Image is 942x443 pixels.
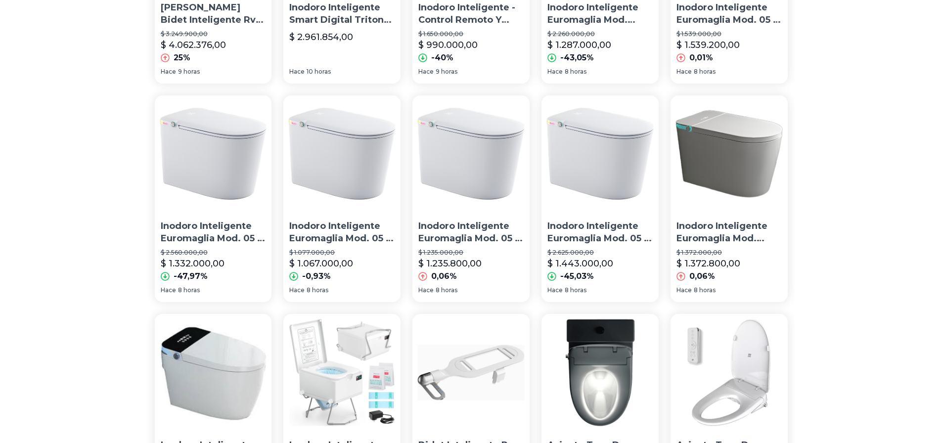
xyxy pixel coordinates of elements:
img: Inodoro Inteligente Portátil Descarga En Seco Ews [283,314,401,431]
p: Inodoro Inteligente Smart Digital Triton C/ Bidet [289,1,395,26]
p: Inodoro Inteligente Euromaglia Mod. 05 - Versión Premium [547,220,653,245]
span: Hace [676,286,692,294]
p: Inodoro Inteligente Euromaglia Mod. 05 - Versión Premium [418,220,524,245]
p: 0,06% [689,270,715,282]
p: $ 2.560.000,00 [161,249,266,257]
span: 8 horas [565,286,586,294]
p: -40% [431,52,453,64]
p: Inodoro Inteligente Euromaglia Mod. 05 - Versión Premium [161,220,266,245]
img: Inodoro Inteligente Euromaglia Mod. 05 - Versión Premium [155,95,272,213]
span: Hace [289,286,305,294]
p: Inodoro Inteligente Euromaglia Mod. 602p - Versión Premium [547,1,653,26]
span: 10 horas [307,68,331,76]
img: Inodoro Inteligente Euromaglia Mod. 05 - Versión Premium [412,95,530,213]
span: Hace [418,68,434,76]
p: Inodoro Inteligente Euromaglia Mod. 602p - Versión Premium [676,220,782,245]
p: $ 1.067.000,00 [289,257,353,270]
span: Hace [161,286,176,294]
p: $ 1.077.000,00 [289,249,395,257]
p: $ 1.650.000,00 [418,30,524,38]
p: $ 1.235.000,00 [418,249,524,257]
span: Hace [161,68,176,76]
p: 0,06% [431,270,457,282]
span: 9 horas [178,68,200,76]
p: $ 1.539.000,00 [676,30,782,38]
img: Asiento Tapa De Inodoro Y Bidet Inteligente Ideal 75500 [671,314,788,431]
span: Hace [418,286,434,294]
p: $ 1.332.000,00 [161,257,224,270]
img: Asiento Tapa De Inodoro Y Bidet Inteligente Ideal [541,314,659,431]
p: -43,05% [560,52,594,64]
p: $ 1.539.200,00 [676,38,740,52]
span: 8 horas [178,286,200,294]
p: $ 1.287.000,00 [547,38,611,52]
p: $ 1.235.800,00 [418,257,482,270]
p: $ 1.372.800,00 [676,257,740,270]
img: Inodoro Inteligente Smart Fullhouse Con Mochila Incorporada [155,314,272,431]
p: 25% [174,52,190,64]
p: $ 1.443.000,00 [547,257,613,270]
p: $ 2.260.000,00 [547,30,653,38]
span: Hace [676,68,692,76]
p: 0,01% [689,52,713,64]
a: Inodoro Inteligente Euromaglia Mod. 05 - Versión PremiumInodoro Inteligente Euromaglia Mod. 05 - ... [412,95,530,302]
p: -45,03% [560,270,594,282]
img: Inodoro Inteligente Euromaglia Mod. 602p - Versión Premium [671,95,788,213]
p: Inodoro Inteligente Euromaglia Mod. 05 - Versión Premium [289,220,395,245]
span: 8 horas [694,68,716,76]
span: Hace [289,68,305,76]
p: $ 3.249.900,00 [161,30,266,38]
span: 8 horas [565,68,586,76]
p: -0,93% [302,270,331,282]
img: Bidet Inteligente Para Inodoro [412,314,530,431]
a: Inodoro Inteligente Euromaglia Mod. 602p - Versión PremiumInodoro Inteligente Euromaglia Mod. 602... [671,95,788,302]
p: Inodoro Inteligente - Control Remoto Y Bidet Incorporado 602 [418,1,524,26]
span: Hace [547,286,563,294]
img: Inodoro Inteligente Euromaglia Mod. 05 - Versión Premium [283,95,401,213]
p: $ 4.062.376,00 [161,38,226,52]
img: Inodoro Inteligente Euromaglia Mod. 05 - Versión Premium [541,95,659,213]
span: 9 horas [436,68,457,76]
p: $ 2.625.000,00 [547,249,653,257]
span: 8 horas [694,286,716,294]
p: $ 1.372.000,00 [676,249,782,257]
p: $ 990.000,00 [418,38,478,52]
p: Inodoro Inteligente Euromaglia Mod. 05 - Version Premium [676,1,782,26]
span: 8 horas [436,286,457,294]
a: Inodoro Inteligente Euromaglia Mod. 05 - Versión PremiumInodoro Inteligente Euromaglia Mod. 05 - ... [283,95,401,302]
span: 8 horas [307,286,328,294]
span: Hace [547,68,563,76]
p: $ 2.961.854,00 [289,30,353,44]
p: -47,97% [174,270,208,282]
a: Inodoro Inteligente Euromaglia Mod. 05 - Versión PremiumInodoro Inteligente Euromaglia Mod. 05 - ... [155,95,272,302]
p: [PERSON_NAME] Bidet Inteligente Rv Home Smart Temperatura 107 [161,1,266,26]
a: Inodoro Inteligente Euromaglia Mod. 05 - Versión PremiumInodoro Inteligente Euromaglia Mod. 05 - ... [541,95,659,302]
